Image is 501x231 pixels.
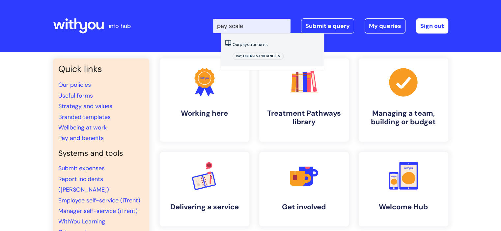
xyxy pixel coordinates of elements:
a: Delivering a service [160,152,249,226]
input: Search [213,19,291,33]
a: Get involved [259,152,349,226]
a: My queries [365,18,405,34]
p: info hub [109,21,131,31]
a: Ourpaystructures [233,41,268,47]
a: Branded templates [58,113,111,121]
h4: Working here [165,109,244,118]
a: Our policies [58,81,91,89]
h4: Welcome Hub [364,203,443,211]
a: Sign out [416,18,448,34]
h4: Get involved [264,203,344,211]
a: WithYou Learning [58,218,105,225]
h4: Treatment Pathways library [264,109,344,127]
a: Managing a team, building or budget [359,58,448,142]
a: Wellbeing at work [58,124,107,131]
span: pay [240,41,247,47]
a: Submit a query [301,18,354,34]
h4: Delivering a service [165,203,244,211]
h3: Quick links [58,64,144,74]
h4: Systems and tools [58,149,144,158]
a: Treatment Pathways library [259,58,349,142]
a: Working here [160,58,249,142]
a: Submit expenses [58,164,105,172]
div: | - [213,18,448,34]
a: Employee self-service (iTrent) [58,196,140,204]
a: Manager self-service (iTrent) [58,207,138,215]
a: Welcome Hub [359,152,448,226]
span: Pay, expenses and benefits [233,53,284,60]
a: Pay and benefits [58,134,104,142]
a: Useful forms [58,92,93,100]
h4: Managing a team, building or budget [364,109,443,127]
a: Report incidents ([PERSON_NAME]) [58,175,109,194]
a: Strategy and values [58,102,112,110]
